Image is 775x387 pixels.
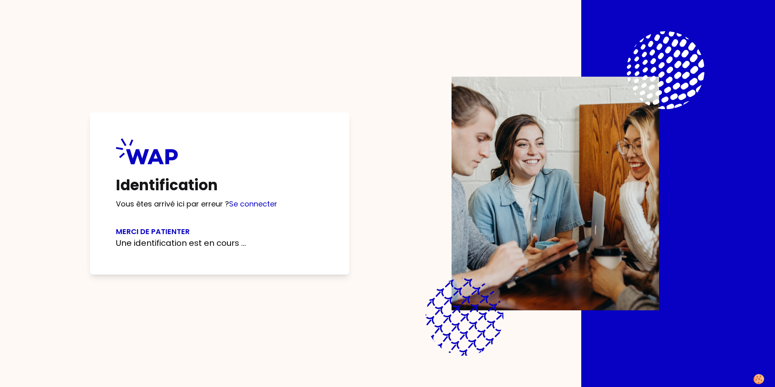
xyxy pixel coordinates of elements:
[229,199,277,209] a: Se connecter
[116,198,323,210] p: Vous êtes arrivé ici par erreur ?
[452,77,659,310] img: Description
[116,177,323,193] h1: Identification
[116,237,323,249] p: Une identification est en cours ...
[116,226,323,237] h3: Merci de patienter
